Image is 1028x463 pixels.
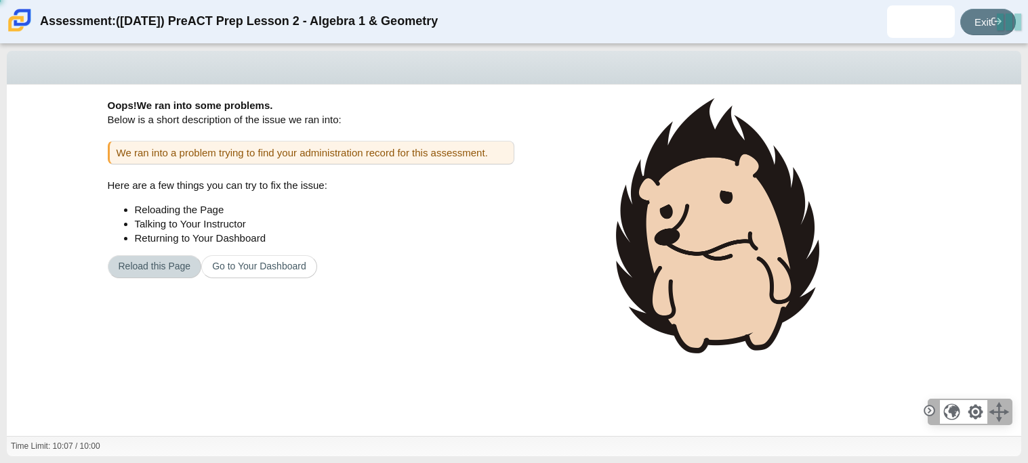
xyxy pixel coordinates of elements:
[940,400,964,424] div: Make a selection in the page and click this button to translate it
[212,261,306,271] thspan: Go to Your Dashboard
[11,441,100,452] div: Time Limit: 10:07 / 10:00
[135,231,514,245] li: Returning to Your Dashboard
[201,255,317,278] a: Go to Your Dashboard
[135,202,514,217] li: Reloading the Page
[135,217,514,231] li: Talking to Your Instructor
[117,147,488,158] span: We ran into a problem trying to find your administration record for this assessment.
[960,9,1016,35] a: Exit
[929,400,940,424] div: Click to collapse the toolbar.
[910,11,932,32] img: rodrigo.esquivelle.Qouslq
[921,402,938,419] div: Click to collapse the toolbar.
[108,114,342,125] thspan: Below is a short description of the issue we ran into:
[108,255,202,278] button: Reload this Page
[108,179,327,191] thspan: Here are a few things you can try to fix the issue:
[5,6,34,35] img: Carmen School of Science & Technology
[964,400,987,424] div: Change Settings
[116,13,438,30] thspan: ([DATE]) PreACT Prep Lesson 2 - Algebra 1 & Geometry
[40,13,116,30] thspan: Assessment:
[616,98,819,353] img: hedgehog-sad-large.png
[974,16,991,28] thspan: Exit
[5,25,34,37] a: Carmen School of Science & Technology
[108,100,137,111] thspan: Oops!
[987,400,1011,424] div: Click and hold and drag to move the toolbar.
[137,100,273,111] thspan: We ran into some problems.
